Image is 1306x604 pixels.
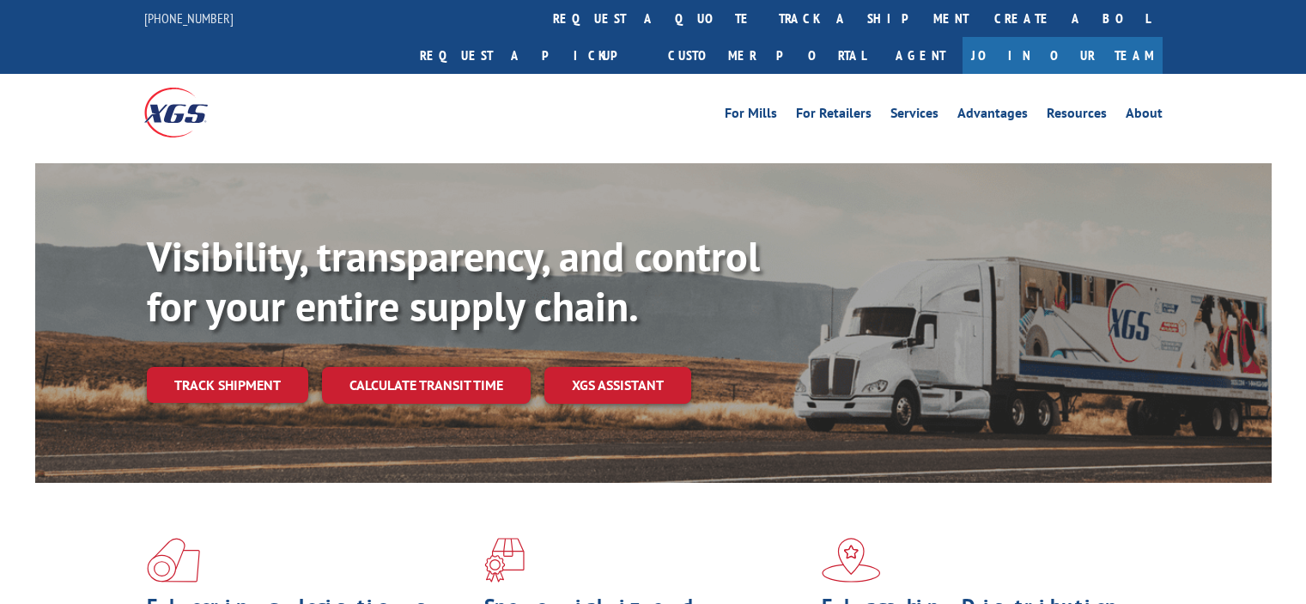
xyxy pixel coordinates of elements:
[484,538,525,583] img: xgs-icon-focused-on-flooring-red
[1047,107,1107,125] a: Resources
[822,538,881,583] img: xgs-icon-flagship-distribution-model-red
[957,107,1028,125] a: Advantages
[144,9,234,27] a: [PHONE_NUMBER]
[1126,107,1163,125] a: About
[655,37,878,74] a: Customer Portal
[890,107,938,125] a: Services
[147,538,200,583] img: xgs-icon-total-supply-chain-intelligence-red
[796,107,872,125] a: For Retailers
[878,37,963,74] a: Agent
[963,37,1163,74] a: Join Our Team
[147,229,760,333] b: Visibility, transparency, and control for your entire supply chain.
[725,107,777,125] a: For Mills
[147,367,308,403] a: Track shipment
[322,367,531,404] a: Calculate transit time
[407,37,655,74] a: Request a pickup
[544,367,691,404] a: XGS ASSISTANT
